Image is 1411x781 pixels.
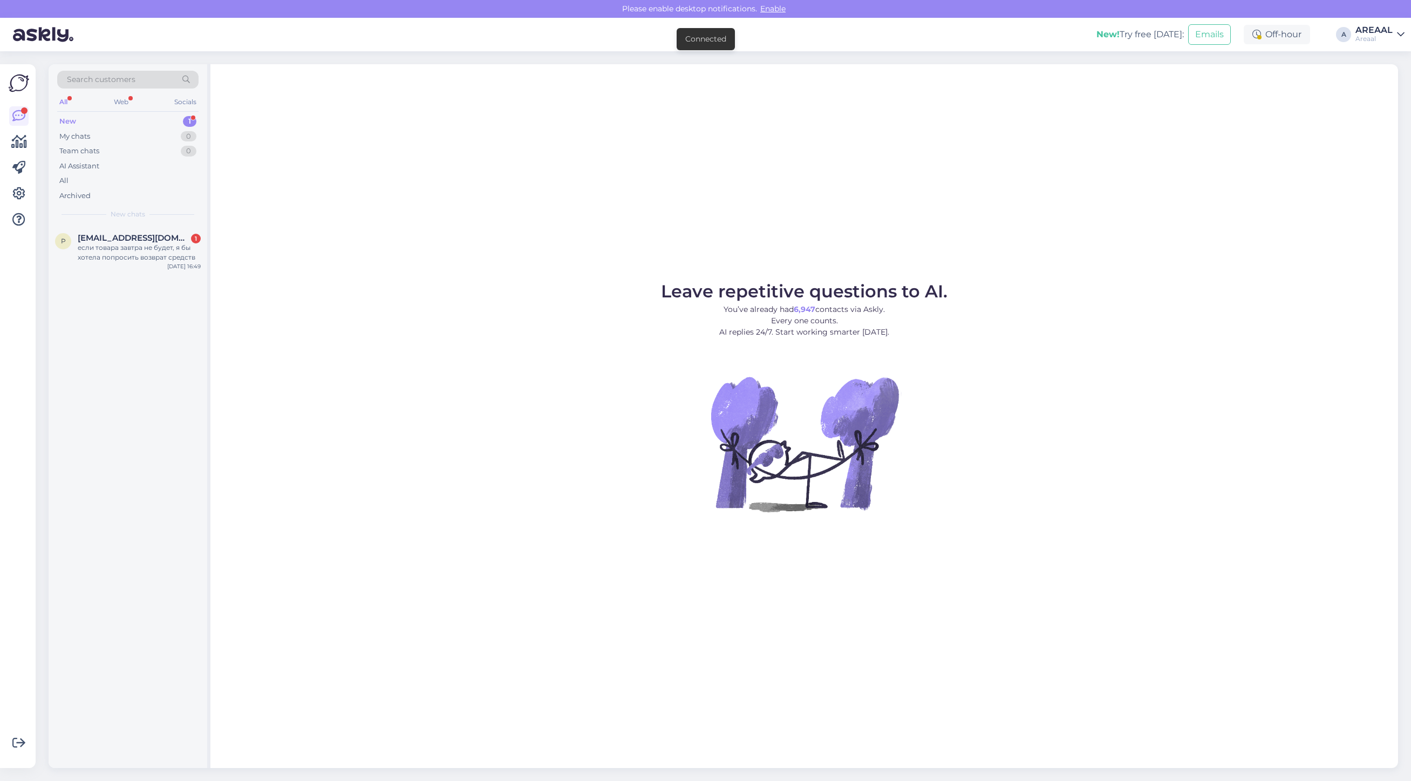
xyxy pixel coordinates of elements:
[794,304,815,314] b: 6,947
[78,243,201,262] div: если товара завтра не будет, я бы хотела попросить возврат средств
[1336,27,1351,42] div: A
[685,33,726,45] div: Connected
[1355,26,1405,43] a: AREAALAreaal
[1188,24,1231,45] button: Emails
[59,175,69,186] div: All
[707,347,902,541] img: No Chat active
[1355,35,1393,43] div: Areaal
[1096,29,1120,39] b: New!
[61,237,66,245] span: p
[181,146,196,157] div: 0
[181,131,196,142] div: 0
[59,116,76,127] div: New
[172,95,199,109] div: Socials
[1244,25,1310,44] div: Off-hour
[9,73,29,93] img: Askly Logo
[59,161,99,172] div: AI Assistant
[661,304,948,338] p: You’ve already had contacts via Askly. Every one counts. AI replies 24/7. Start working smarter [...
[59,131,90,142] div: My chats
[1355,26,1393,35] div: AREAAL
[167,262,201,270] div: [DATE] 16:49
[59,146,99,157] div: Team chats
[78,233,190,243] span: pkondrat934@gmail.com
[191,234,201,243] div: 1
[57,95,70,109] div: All
[112,95,131,109] div: Web
[111,209,145,219] span: New chats
[183,116,196,127] div: 1
[67,74,135,85] span: Search customers
[1096,28,1184,41] div: Try free [DATE]:
[757,4,789,13] span: Enable
[661,281,948,302] span: Leave repetitive questions to AI.
[59,191,91,201] div: Archived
